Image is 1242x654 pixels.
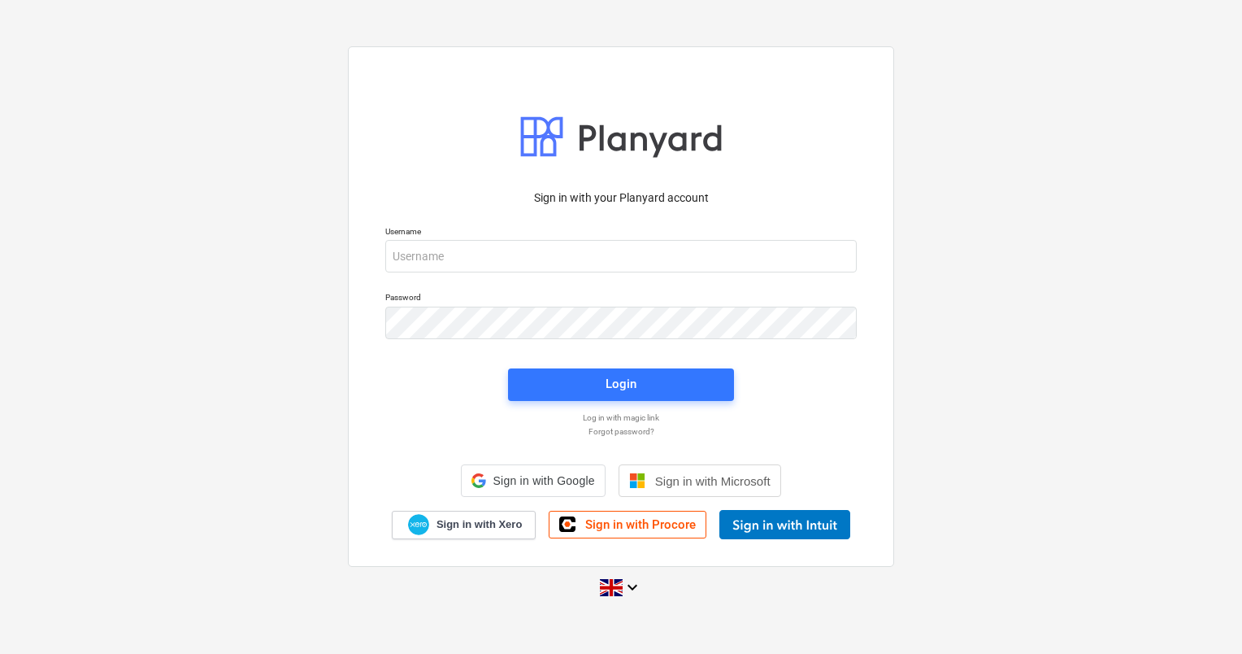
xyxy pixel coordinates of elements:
[377,426,865,437] a: Forgot password?
[655,474,771,488] span: Sign in with Microsoft
[461,464,605,497] div: Sign in with Google
[493,474,594,487] span: Sign in with Google
[385,240,857,272] input: Username
[549,511,706,538] a: Sign in with Procore
[385,292,857,306] p: Password
[629,473,645,489] img: Microsoft logo
[623,578,642,597] i: keyboard_arrow_down
[606,373,636,395] div: Login
[392,511,536,539] a: Sign in with Xero
[585,517,696,532] span: Sign in with Procore
[385,190,857,207] p: Sign in with your Planyard account
[385,226,857,240] p: Username
[408,514,429,536] img: Xero logo
[508,368,734,401] button: Login
[377,412,865,423] a: Log in with magic link
[436,517,522,532] span: Sign in with Xero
